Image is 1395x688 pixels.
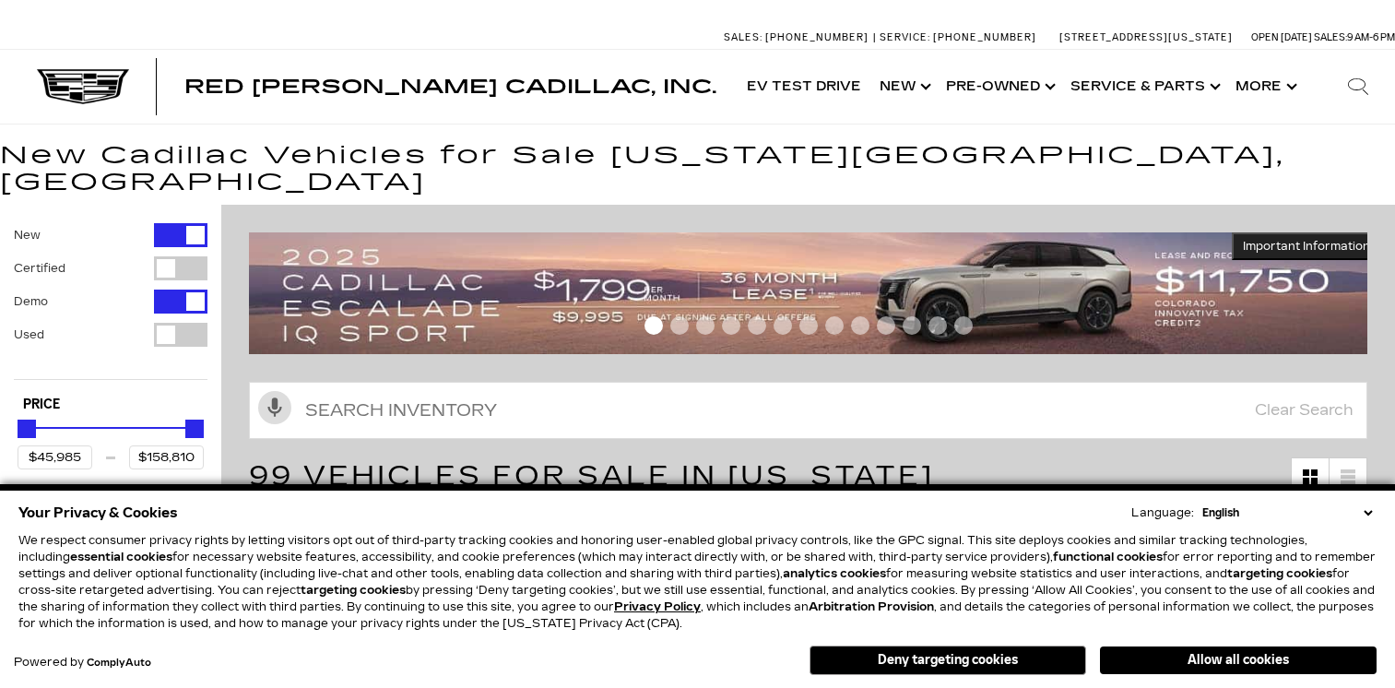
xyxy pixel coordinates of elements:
[722,316,740,335] span: Go to slide 4
[851,316,869,335] span: Go to slide 9
[933,31,1036,43] span: [PHONE_NUMBER]
[14,657,151,669] div: Powered by
[724,31,763,43] span: Sales:
[301,584,406,597] strong: targeting cookies
[880,31,930,43] span: Service:
[1100,646,1377,674] button: Allow all cookies
[258,391,291,424] svg: Click to toggle on voice search
[18,445,92,469] input: Minimum
[184,77,716,96] a: Red [PERSON_NAME] Cadillac, Inc.
[14,223,207,379] div: Filter by Vehicle Type
[249,459,1016,529] span: 99 Vehicles for Sale in [US_STATE][GEOGRAPHIC_DATA], [GEOGRAPHIC_DATA]
[774,316,792,335] span: Go to slide 6
[1226,50,1303,124] button: More
[184,76,716,98] span: Red [PERSON_NAME] Cadillac, Inc.
[903,316,921,335] span: Go to slide 11
[1059,31,1233,43] a: [STREET_ADDRESS][US_STATE]
[37,69,129,104] img: Cadillac Dark Logo with Cadillac White Text
[23,397,198,413] h5: Price
[18,500,178,526] span: Your Privacy & Cookies
[1198,504,1377,521] select: Language Select
[644,316,663,335] span: Go to slide 1
[87,658,151,669] a: ComplyAuto
[185,420,204,438] div: Maximum Price
[799,316,818,335] span: Go to slide 7
[724,32,873,42] a: Sales: [PHONE_NUMBER]
[765,31,869,43] span: [PHONE_NUMBER]
[14,326,44,344] label: Used
[928,316,947,335] span: Go to slide 12
[954,316,973,335] span: Go to slide 13
[14,259,65,278] label: Certified
[18,413,204,469] div: Price
[249,232,1381,354] img: 2508-August-FOM-Escalade-IQ-Lease9
[18,420,36,438] div: Minimum Price
[1131,507,1194,518] div: Language:
[1232,232,1381,260] button: Important Information
[1053,551,1163,563] strong: functional cookies
[937,50,1061,124] a: Pre-Owned
[825,316,844,335] span: Go to slide 8
[1227,567,1332,580] strong: targeting cookies
[1251,31,1312,43] span: Open [DATE]
[809,600,934,613] strong: Arbitration Provision
[614,600,701,613] a: Privacy Policy
[877,316,895,335] span: Go to slide 10
[810,646,1086,675] button: Deny targeting cookies
[1243,239,1370,254] span: Important Information
[18,532,1377,632] p: We respect consumer privacy rights by letting visitors opt out of third-party tracking cookies an...
[1314,31,1347,43] span: Sales:
[70,551,172,563] strong: essential cookies
[748,316,766,335] span: Go to slide 5
[670,316,689,335] span: Go to slide 2
[1347,31,1395,43] span: 9 AM-6 PM
[870,50,937,124] a: New
[129,445,204,469] input: Maximum
[249,382,1367,439] input: Search Inventory
[696,316,715,335] span: Go to slide 3
[14,292,48,311] label: Demo
[783,567,886,580] strong: analytics cookies
[873,32,1041,42] a: Service: [PHONE_NUMBER]
[738,50,870,124] a: EV Test Drive
[14,226,41,244] label: New
[1061,50,1226,124] a: Service & Parts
